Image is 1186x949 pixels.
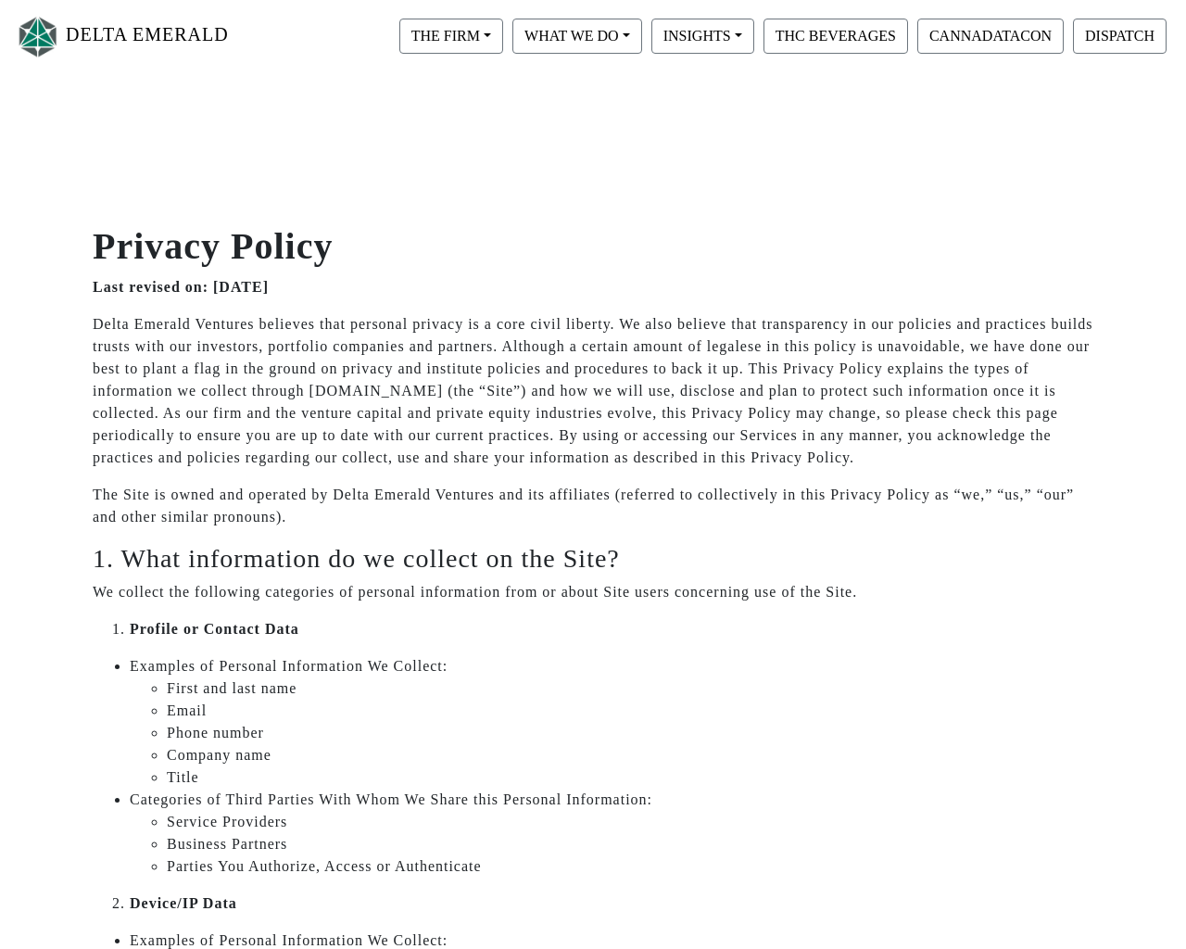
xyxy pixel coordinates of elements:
[93,279,269,295] strong: Last revised on: [DATE]
[93,484,1093,528] p: The Site is owned and operated by Delta Emerald Ventures and its affiliates (referred to collecti...
[15,12,61,61] img: Logo
[512,19,642,54] button: WHAT WE DO
[1068,27,1171,43] a: DISPATCH
[167,833,1093,855] li: Business Partners
[167,811,1093,833] li: Service Providers
[399,19,503,54] button: THE FIRM
[93,225,333,267] strong: Privacy Policy
[651,19,754,54] button: INSIGHTS
[130,655,1093,789] li: Examples of Personal Information We Collect:
[167,744,1093,766] li: Company name
[130,621,299,637] strong: Profile or Contact Data
[763,19,908,54] button: THC BEVERAGES
[93,313,1093,469] p: Delta Emerald Ventures believes that personal privacy is a core civil liberty. We also believe th...
[167,677,1093,700] li: First and last name
[917,19,1064,54] button: CANNADATACON
[130,789,1093,878] li: Categories of Third Parties With Whom We Share this Personal Information:
[15,7,229,66] a: DELTA EMERALD
[913,27,1068,43] a: CANNADATACON
[167,766,1093,789] li: Title
[759,27,913,43] a: THC BEVERAGES
[130,895,237,911] strong: Device/IP Data
[167,700,1093,722] li: Email
[167,855,1093,878] li: Parties You Authorize, Access or Authenticate
[93,581,1093,603] p: We collect the following categories of personal information from or about Site users concerning u...
[167,722,1093,744] li: Phone number
[1073,19,1167,54] button: DISPATCH
[93,543,1093,575] h3: 1. What information do we collect on the Site?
